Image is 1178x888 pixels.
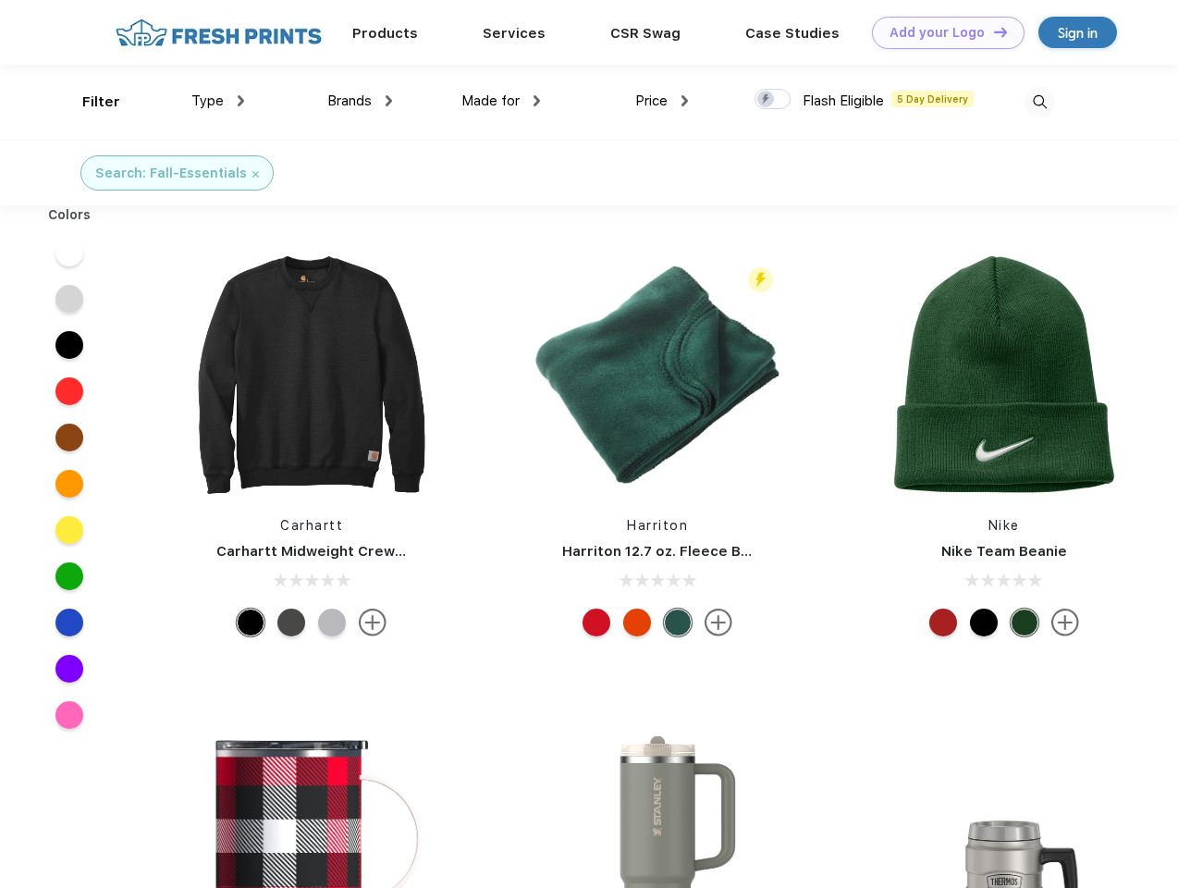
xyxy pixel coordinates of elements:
div: Orange [623,609,651,636]
div: Red [583,609,610,636]
a: Sign in [1038,17,1117,48]
div: University Red [929,609,957,636]
img: func=resize&h=266 [881,252,1127,498]
img: more.svg [1051,609,1079,636]
div: Add your Logo [890,25,985,41]
a: Nike Team Beanie [941,543,1067,560]
img: func=resize&h=266 [189,252,435,498]
a: Nike [988,518,1020,533]
span: Flash Eligible [803,92,884,109]
img: fo%20logo%202.webp [110,17,327,49]
div: Search: Fall-Essentials [95,164,247,183]
img: filter_cancel.svg [252,171,259,178]
div: Filter [82,92,120,113]
img: dropdown.png [386,95,392,106]
div: Heather Grey [318,609,346,636]
span: Price [635,92,668,109]
div: Black [970,609,998,636]
img: more.svg [359,609,387,636]
a: Harriton 12.7 oz. Fleece Blanket [562,543,785,560]
img: func=resize&h=266 [534,252,780,498]
span: 5 Day Delivery [891,91,974,107]
img: more.svg [705,609,732,636]
img: flash_active_toggle.svg [748,267,773,292]
div: Colors [34,205,105,225]
div: Black [237,609,264,636]
span: Brands [327,92,372,109]
img: dropdown.png [238,95,244,106]
a: Carhartt Midweight Crewneck Sweatshirt [216,543,510,560]
div: Hunter [664,609,692,636]
div: Gorge Green [1011,609,1038,636]
img: dropdown.png [681,95,688,106]
a: Products [352,25,418,42]
span: Made for [461,92,520,109]
a: Harriton [627,518,688,533]
img: dropdown.png [534,95,540,106]
img: desktop_search.svg [1025,87,1055,117]
img: DT [994,27,1007,37]
div: Sign in [1058,22,1098,43]
a: Carhartt [280,518,343,533]
div: Carbon Heather [277,609,305,636]
span: Type [191,92,224,109]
